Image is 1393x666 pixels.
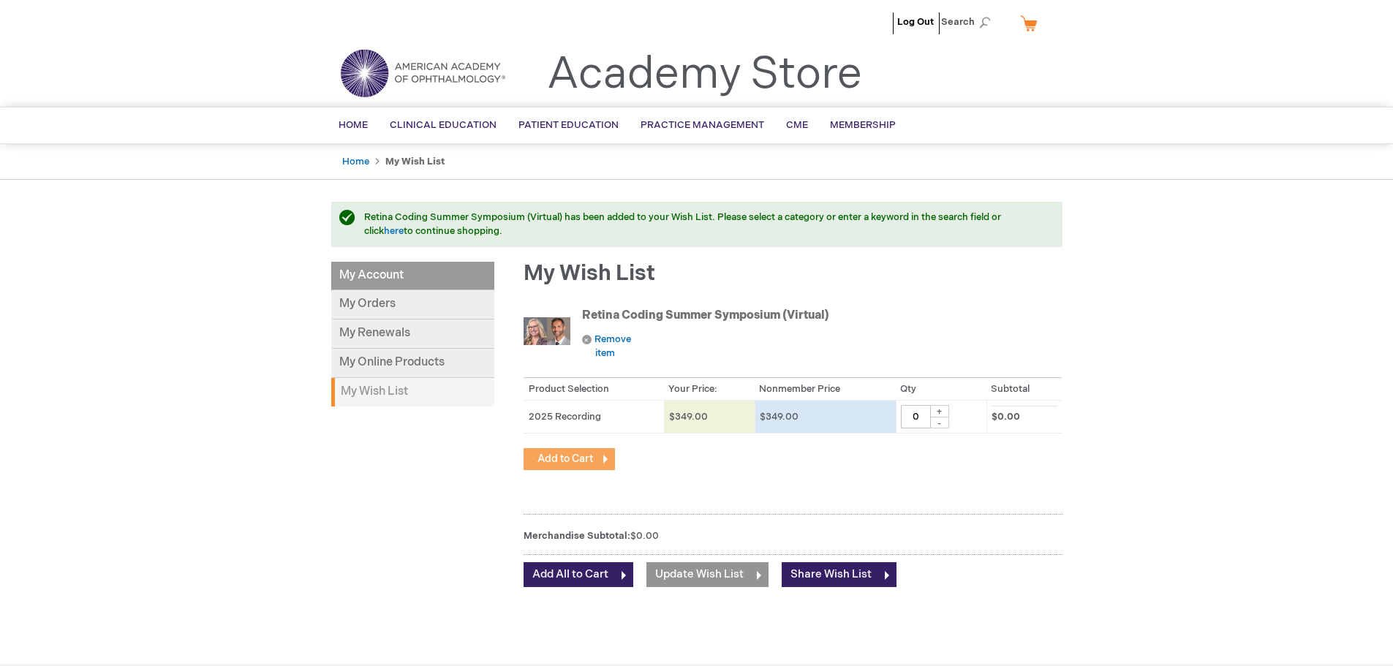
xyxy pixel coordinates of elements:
a: My Orders [331,290,494,319]
td: 2025 Recording [524,401,664,434]
span: Practice Management [641,119,764,131]
div: + [931,405,949,417]
span: Search [941,7,997,37]
div: - [931,417,949,428]
label: Merchandise Subtotal: [524,530,630,542]
button: Update Wish List [646,562,769,587]
span: Update Wish List [655,567,744,581]
strong: My Wish List [385,156,445,167]
span: CME [786,119,808,131]
td: $349.00 [755,401,896,434]
span: Add to Cart [537,453,593,465]
th: Your Price: [664,377,755,401]
td: $349.00 [664,401,755,434]
th: Subtotal [986,377,1062,401]
p: $0.00 [524,529,1062,555]
div: Retina Coding Summer Symposium (Virtual) has been added to your Wish List. Please select a catego... [364,211,1048,238]
a: Retina Coding Summer Symposium (Virtual) [582,309,829,322]
span: Clinical Education [390,119,497,131]
strong: My Wish List [331,378,494,406]
span: Patient Education [518,119,619,131]
span: My Wish List [524,260,655,287]
a: Log Out [897,16,934,28]
a: Academy Store [547,48,862,101]
span: Membership [830,119,896,131]
span: Add All to Cart [532,567,608,581]
th: Nonmember Price [755,377,896,401]
button: Share Wish List [782,562,896,587]
span: Share Wish List [790,567,872,581]
a: Home [342,156,369,167]
img: Retina Coding Summer Symposium (Virtual) [524,302,570,360]
th: Qty [896,377,986,401]
a: Retina Coding Summer Symposium (Virtual) [524,308,570,359]
th: Product Selection [524,377,664,401]
a: My Online Products [331,349,494,378]
button: Add All to Cart [524,562,633,587]
a: here [384,225,404,237]
span: $0.00 [992,411,1020,423]
button: Add to Cart [524,448,615,470]
span: Home [339,119,368,131]
a: My Renewals [331,319,494,349]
